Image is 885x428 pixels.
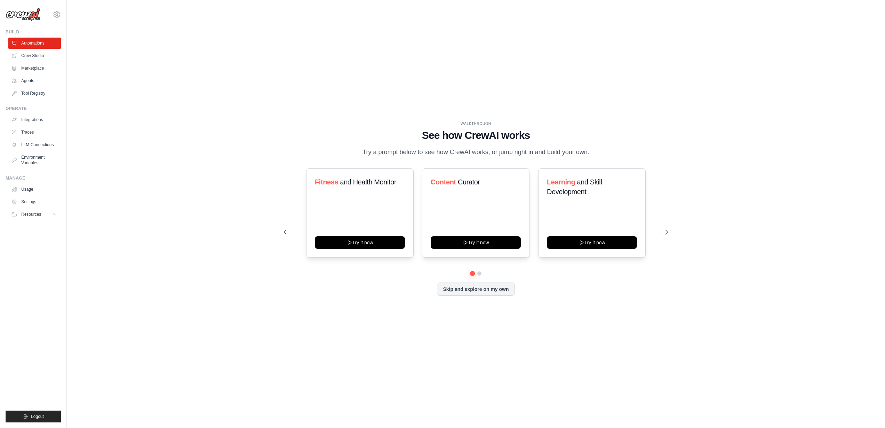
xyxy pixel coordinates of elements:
a: Automations [8,38,61,49]
a: Agents [8,75,61,86]
span: Logout [31,414,44,419]
button: Try it now [315,236,405,249]
span: Fitness [315,178,338,186]
span: and Skill Development [547,178,602,196]
a: Integrations [8,114,61,125]
div: Build [6,29,61,35]
img: Logo [6,8,40,21]
h1: See how CrewAI works [284,129,668,142]
button: Try it now [547,236,637,249]
a: Settings [8,196,61,207]
button: Resources [8,209,61,220]
a: Usage [8,184,61,195]
span: Resources [21,212,41,217]
span: and Health Monitor [340,178,396,186]
a: Crew Studio [8,50,61,61]
button: Skip and explore on my own [437,283,515,296]
div: Operate [6,106,61,111]
p: Try a prompt below to see how CrewAI works, or jump right in and build your own. [359,147,593,157]
a: Environment Variables [8,152,61,168]
button: Logout [6,411,61,422]
a: Tool Registry [8,88,61,99]
a: Marketplace [8,63,61,74]
div: WALKTHROUGH [284,121,668,126]
a: Traces [8,127,61,138]
a: LLM Connections [8,139,61,150]
span: Content [431,178,456,186]
div: Manage [6,175,61,181]
button: Try it now [431,236,521,249]
span: Learning [547,178,575,186]
span: Curator [458,178,480,186]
